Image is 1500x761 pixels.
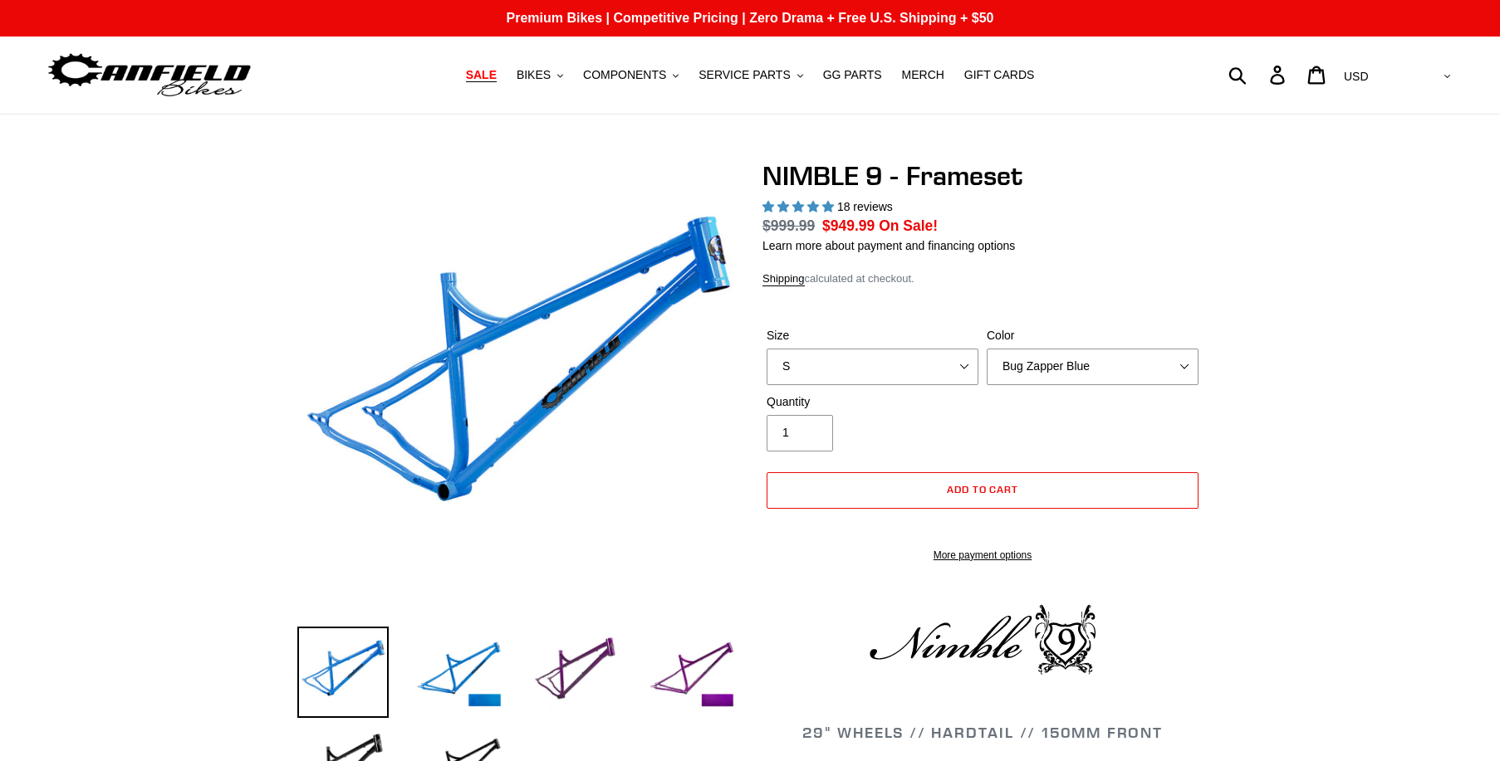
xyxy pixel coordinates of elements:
[815,64,890,86] a: GG PARTS
[822,217,875,234] span: $949.99
[1238,56,1280,93] input: Search
[879,215,938,237] span: On Sale!
[837,200,893,213] span: 18 reviews
[297,627,389,718] img: Load image into Gallery viewer, NIMBLE 9 - Frameset
[762,272,805,286] a: Shipping
[575,64,687,86] button: COMPONENTS
[762,239,1015,252] a: Learn more about payment and financing options
[956,64,1043,86] a: GIFT CARDS
[767,393,978,411] label: Quantity
[902,68,944,82] span: MERCH
[414,627,505,718] img: Load image into Gallery viewer, NIMBLE 9 - Frameset
[762,200,837,213] span: 4.89 stars
[762,217,815,234] s: $999.99
[987,327,1199,344] label: Color
[762,160,1203,192] h1: NIMBLE 9 - Frameset
[767,472,1199,509] button: Add to cart
[823,68,882,82] span: GG PARTS
[466,68,497,82] span: SALE
[583,68,666,82] span: COMPONENTS
[894,64,953,86] a: MERCH
[802,723,1163,742] span: 29" WHEELS // HARDTAIL // 150MM FRONT
[646,627,738,718] img: Load image into Gallery viewer, NIMBLE 9 - Frameset
[767,548,1199,563] a: More payment options
[690,64,811,86] button: SERVICE PARTS
[964,68,1035,82] span: GIFT CARDS
[517,68,551,82] span: BIKES
[947,483,1019,495] span: Add to cart
[458,64,505,86] a: SALE
[762,271,1203,287] div: calculated at checkout.
[767,327,978,344] label: Size
[530,627,621,718] img: Load image into Gallery viewer, NIMBLE 9 - Frameset
[46,49,253,101] img: Canfield Bikes
[508,64,571,86] button: BIKES
[699,68,790,82] span: SERVICE PARTS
